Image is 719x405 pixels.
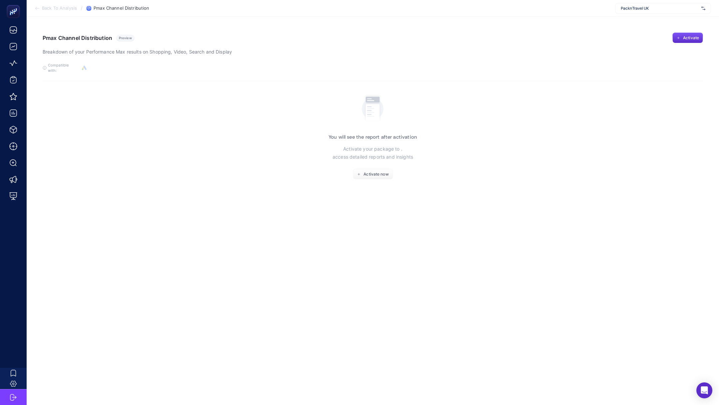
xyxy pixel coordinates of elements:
button: Activate [672,33,703,43]
span: Back To Analysis [42,6,77,11]
span: PacknTravel UK [621,6,699,11]
span: Pmax Channel Distribution [94,6,149,11]
span: Activate [683,35,699,41]
span: Preview [119,36,132,40]
p: Activate your package to . access detailed reports and insights [333,145,413,161]
button: Activate now [353,169,393,180]
img: svg%3e [701,5,705,12]
h1: Pmax Channel Distribution [43,35,112,41]
span: Activate now [363,172,388,177]
div: Open Intercom Messenger [696,382,712,398]
h3: You will see the report after activation [329,134,417,140]
p: Breakdown of your Performance Max results on Shopping, Video, Search and Display [43,48,232,56]
span: Compatible with: [48,63,78,73]
span: / [81,5,83,11]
